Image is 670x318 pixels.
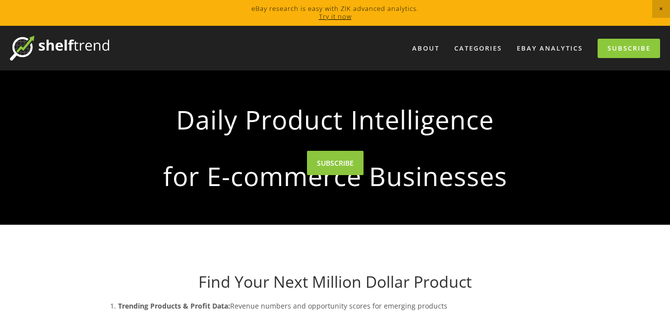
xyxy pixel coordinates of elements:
[406,40,446,57] a: About
[118,301,230,311] strong: Trending Products & Profit Data:
[319,12,352,21] a: Try it now
[118,300,572,312] p: Revenue numbers and opportunity scores for emerging products
[114,153,556,199] strong: for E-commerce Businesses
[114,96,556,143] strong: Daily Product Intelligence
[10,36,109,61] img: ShelfTrend
[98,272,572,291] h1: Find Your Next Million Dollar Product
[510,40,589,57] a: eBay Analytics
[598,39,660,58] a: Subscribe
[307,151,364,175] a: SUBSCRIBE
[448,40,508,57] div: Categories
